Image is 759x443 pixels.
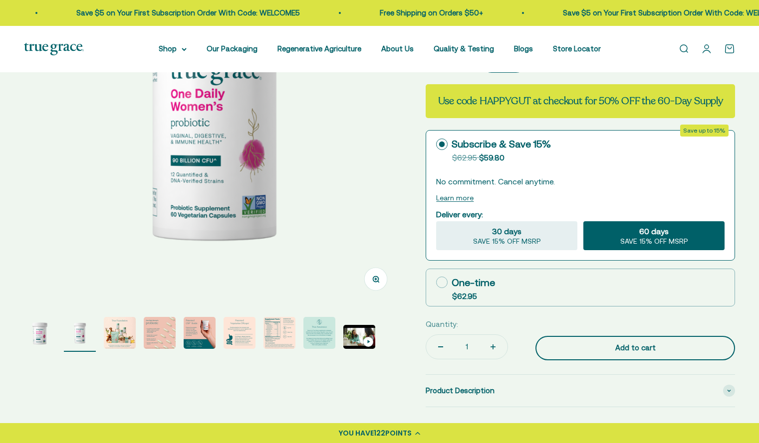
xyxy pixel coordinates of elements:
strong: Use code HAPPYGUT at checkout for 50% OFF the 60-Day Supply [438,94,723,108]
span: YOU HAVE [339,428,374,438]
button: Go to item 5 [184,317,216,352]
button: Go to item 4 [144,317,176,352]
img: Our full product line provides a robust and comprehensive offering for a true foundation of healt... [104,317,136,349]
button: Go to item 3 [104,317,136,352]
div: Add to cart [555,342,715,354]
button: Add to cart [535,336,735,361]
button: Go to item 9 [343,325,375,352]
button: Go to item 8 [303,317,335,352]
button: Go to item 2 [64,317,96,352]
img: Every lot of True Grace supplements undergoes extensive third-party testing. Regulation says we d... [303,317,335,349]
button: Go to item 6 [224,317,255,352]
p: Save $5 on Your First Subscription Order With Code: WELCOME5 [75,7,299,19]
button: Increase quantity [479,335,507,359]
a: Regenerative Agriculture [277,44,361,53]
a: Blogs [514,44,533,53]
label: Quantity: [426,318,458,330]
a: Free Shipping on Orders $50+ [379,8,482,17]
img: Protects the probiotic cultures from light, moisture, and oxygen, extending shelf life and ensuri... [184,317,216,349]
a: Our Packaging [207,44,257,53]
img: Our probiotics undergo extensive third-party testing at Purity-IQ Inc., a global organization del... [263,317,295,349]
img: Daily Probiotic for Women's Vaginal, Digestive, and Immune Support* - 90 Billion CFU at time of m... [64,317,96,349]
button: Go to item 1 [24,317,56,352]
span: Product Description [426,385,495,397]
span: 122 [374,428,385,438]
img: Daily Probiotic for Women's Vaginal, Digestive, and Immune Support* - 90 Billion CFU at time of m... [24,317,56,349]
a: Quality & Testing [434,44,494,53]
img: - 12 quantified and DNA-verified probiotic cultures to support vaginal, digestive, and immune hea... [144,317,176,349]
a: Store Locator [553,44,601,53]
summary: Shop [159,43,187,55]
summary: Product Description [426,375,735,407]
button: Go to item 7 [263,317,295,352]
button: Decrease quantity [426,335,455,359]
a: About Us [381,44,414,53]
img: Provide protection from stomach acid, allowing the probiotics to survive digestion and reach the ... [224,317,255,349]
span: POINTS [385,428,412,438]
